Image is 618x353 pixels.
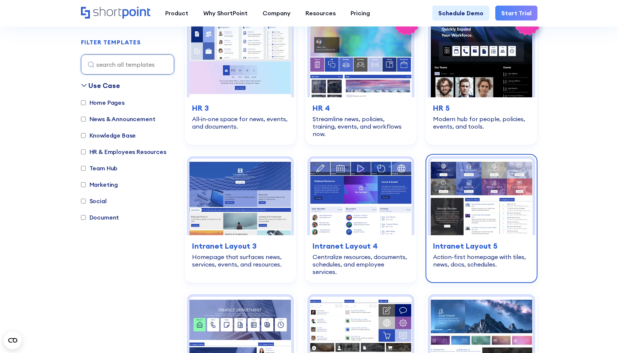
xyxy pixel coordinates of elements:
button: Open CMP widget [4,331,22,349]
input: Document [81,215,86,220]
div: Resources [305,9,336,18]
a: Product [158,6,196,21]
label: Marketing [81,180,118,189]
div: Modern hub for people, policies, events, and tools. [433,115,530,130]
input: Home Pages [81,100,86,105]
a: Pricing [343,6,377,21]
input: Knowledge Base [81,133,86,138]
h3: Intranet Layout 4 [313,240,409,252]
div: All‑in‑one space for news, events, and documents. [192,115,289,130]
input: search all templates [81,54,174,75]
input: News & Announcement [81,117,86,122]
h3: HR 3 [192,103,289,114]
div: Streamline news, policies, training, events, and workflows now. [313,115,409,138]
a: Intranet Layout 4 – Intranet Page Template: Centralize resources, documents, schedules, and emplo... [305,154,417,283]
div: Action-first homepage with tiles, news, docs, schedules. [433,253,530,268]
label: News & Announcement [81,114,156,123]
input: HR & Employees Resources [81,149,86,154]
img: Intranet Layout 5 – SharePoint Page Template: Action-first homepage with tiles, news, docs, sched... [430,159,532,235]
a: Resources [298,6,343,21]
div: Company [263,9,291,18]
h2: FILTER TEMPLATES [81,39,141,46]
label: Social [81,196,107,205]
a: HR 4 – SharePoint HR Intranet Template: Streamline news, policies, training, events, and workflow... [305,16,417,145]
div: Use Case [88,81,120,91]
label: Home Pages [81,98,125,107]
input: Marketing [81,182,86,187]
h3: Intranet Layout 3 [192,240,289,252]
label: Knowledge Base [81,131,136,140]
a: Intranet Layout 5 – SharePoint Page Template: Action-first homepage with tiles, news, docs, sched... [426,154,537,283]
label: HR & Employees Resources [81,147,166,156]
h3: Intranet Layout 5 [433,240,530,252]
a: Why ShortPoint [196,6,255,21]
a: Start Trial [495,6,537,21]
img: HR 3 – HR Intranet Template: All‑in‑one space for news, events, and documents. [189,21,291,97]
div: Pricing [351,9,370,18]
h3: HR 4 [313,103,409,114]
img: Intranet Layout 4 – Intranet Page Template: Centralize resources, documents, schedules, and emplo... [310,159,412,235]
img: HR 4 – SharePoint HR Intranet Template: Streamline news, policies, training, events, and workflow... [310,21,412,97]
div: Centralize resources, documents, schedules, and employee services. [313,253,409,275]
input: Social [81,199,86,204]
label: Team Hub [81,164,118,173]
a: Company [255,6,298,21]
h3: HR 5 [433,103,530,114]
div: Homepage that surfaces news, services, events, and resources. [192,253,289,268]
div: Why ShortPoint [203,9,248,18]
a: Intranet Layout 3 – SharePoint Homepage Template: Homepage that surfaces news, services, events, ... [185,154,296,283]
img: HR 5 – Human Resource Template: Modern hub for people, policies, events, and tools. [430,21,532,97]
a: HR 3 – HR Intranet Template: All‑in‑one space for news, events, and documents.HR 3All‑in‑one spac... [185,16,296,145]
input: Team Hub [81,166,86,171]
div: Product [165,9,188,18]
a: Home [81,7,150,19]
iframe: Chat Widget [581,317,618,353]
img: Intranet Layout 3 – SharePoint Homepage Template: Homepage that surfaces news, services, events, ... [189,159,291,235]
label: Document [81,213,119,222]
a: HR 5 – Human Resource Template: Modern hub for people, policies, events, and tools.HR 5Modern hub... [426,16,537,145]
a: Schedule Demo [432,6,489,21]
